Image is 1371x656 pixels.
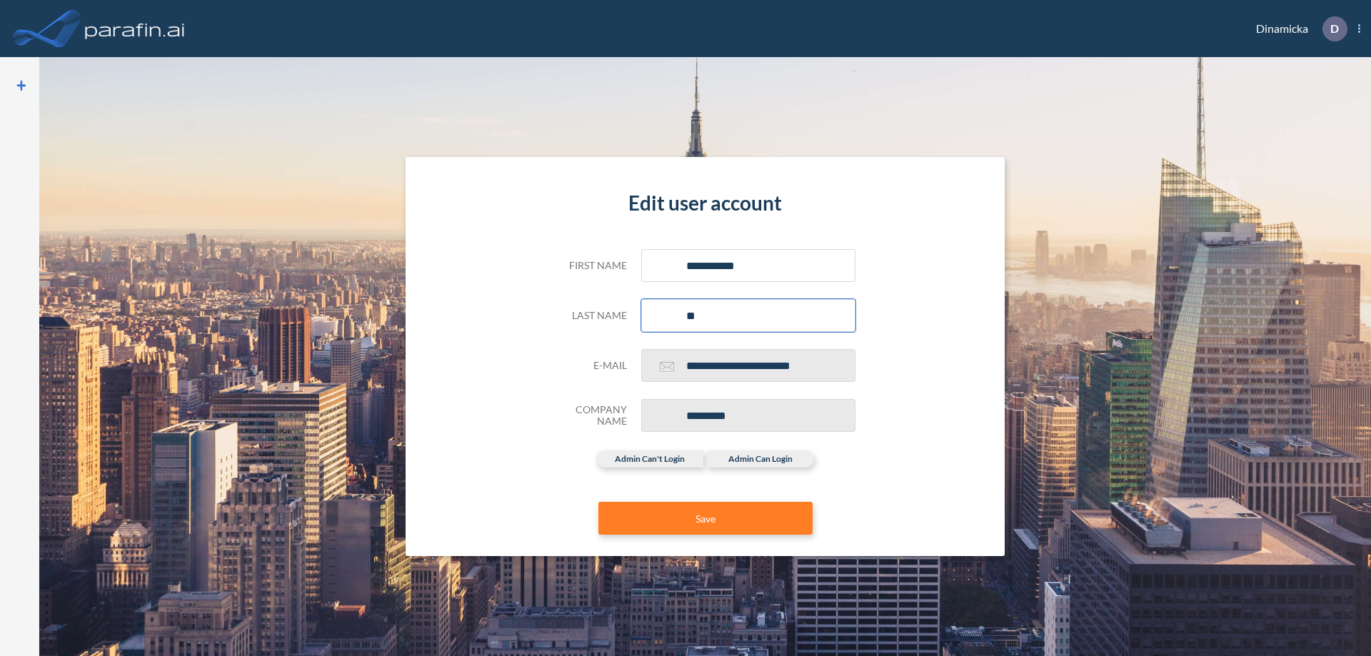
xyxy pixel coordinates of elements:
[1330,22,1339,35] p: D
[556,310,627,322] h5: Last name
[596,450,703,468] label: admin can't login
[556,404,627,428] h5: Company Name
[82,14,188,43] img: logo
[556,191,855,216] h4: Edit user account
[707,450,814,468] label: admin can login
[598,502,813,535] button: Save
[1235,16,1360,41] div: Dinamicka
[556,260,627,272] h5: First name
[556,360,627,372] h5: E-mail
